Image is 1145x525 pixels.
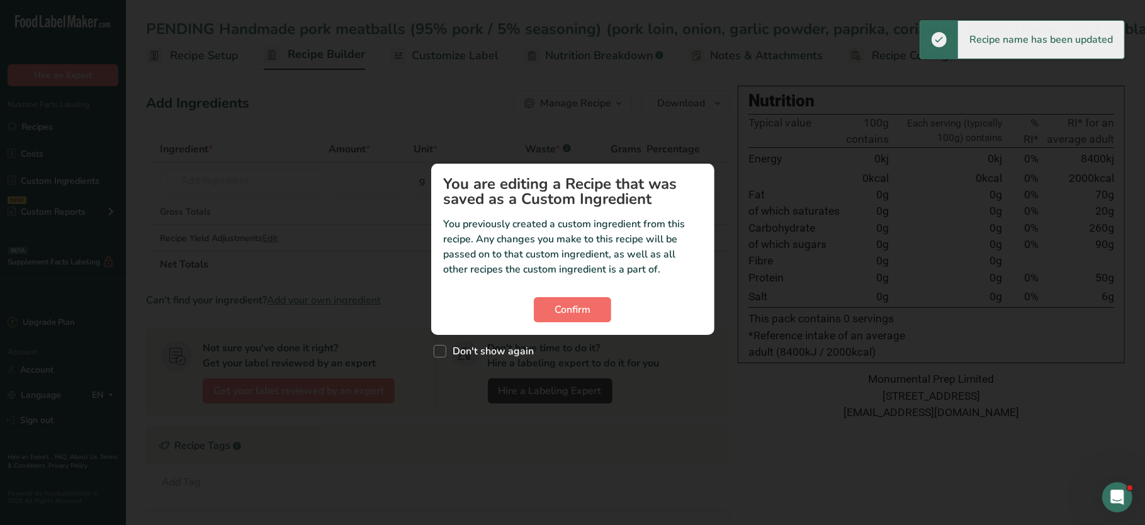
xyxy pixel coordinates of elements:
button: Confirm [534,297,611,322]
span: Don't show again [446,345,534,358]
iframe: Intercom live chat [1102,482,1132,512]
p: You previously created a custom ingredient from this recipe. Any changes you make to this recipe ... [444,217,702,277]
h1: You are editing a Recipe that was saved as a Custom Ingredient [444,176,702,206]
div: Recipe name has been updated [958,21,1124,59]
span: Confirm [555,302,590,317]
